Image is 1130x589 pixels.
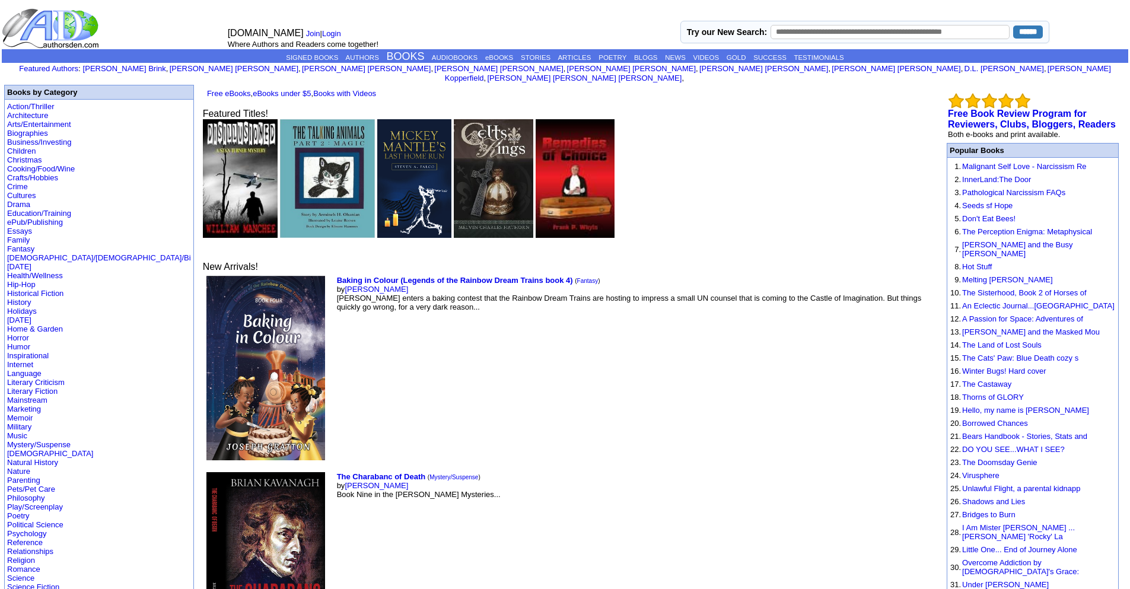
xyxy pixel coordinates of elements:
[950,238,951,239] img: shim.gif
[203,262,258,272] font: New Arrivals!
[950,146,1004,155] font: Popular Books
[948,109,1116,129] b: Free Book Review Program for Reviewers, Clubs, Bloggers, Readers
[7,235,30,244] a: Family
[485,54,513,61] a: eBOOKS
[962,580,1049,589] a: Under [PERSON_NAME]
[962,262,992,271] a: Hot Stuff
[558,54,591,61] a: ARTICLES
[954,188,961,197] font: 3.
[337,276,922,311] font: by [PERSON_NAME] enters a baking contest that the Rainbow Dream Trains are hosting to impress a s...
[950,578,951,579] img: shim.gif
[950,186,951,187] img: shim.gif
[7,129,48,138] a: Biographies
[950,354,961,362] font: 15.
[7,413,33,422] a: Memoir
[7,316,31,324] a: [DATE]
[228,40,378,49] font: Where Authors and Readers come together!
[7,485,55,494] a: Pets/Pet Care
[168,66,169,72] font: i
[950,288,961,297] font: 10.
[950,314,961,323] font: 12.
[962,523,1075,541] a: I Am Mister [PERSON_NAME] ... [PERSON_NAME] 'Rocky' La
[337,472,501,499] font: by Book Nine in the [PERSON_NAME] Mysteries...
[950,199,951,200] img: shim.gif
[486,75,487,82] font: i
[950,508,951,509] img: shim.gif
[948,93,964,109] img: bigemptystars.png
[950,443,951,444] img: shim.gif
[377,119,451,238] img: 76024.jpg
[962,545,1077,554] a: Little One... End of Journey Alone
[428,474,480,480] font: ( )
[684,75,685,82] font: i
[286,54,338,61] a: SIGNED BOOKS
[536,230,615,240] a: Remedies of Choice
[445,64,1111,82] a: [PERSON_NAME] Kopperfield
[7,396,47,405] a: Mainstream
[7,405,41,413] a: Marketing
[7,520,63,529] a: Political Science
[7,173,58,182] a: Crafts/Hobbies
[7,182,28,191] a: Crime
[7,88,77,97] b: Books by Category
[634,54,658,61] a: BLOGS
[206,276,325,460] img: 80795.jpeg
[432,54,478,61] a: AUDIOBOOKS
[950,495,951,496] img: shim.gif
[203,109,268,119] font: Featured Titles!
[962,510,1016,519] a: Bridges to Burn
[693,54,719,61] a: VIDEOS
[7,200,30,209] a: Drama
[7,262,31,271] a: [DATE]
[337,472,426,481] a: The Charabanc of Death
[301,66,302,72] font: i
[950,430,951,431] img: shim.gif
[575,278,600,284] font: ( )
[253,89,311,98] a: eBooks under $5
[377,230,451,240] a: Mickey Mantle's Last Home Run
[7,422,31,431] a: Military
[962,393,1024,402] a: Thorns of GLORY
[7,324,63,333] a: Home & Garden
[7,164,75,173] a: Cooking/Food/Wine
[962,484,1080,493] a: Unlawful Flight, a parental kidnapp
[170,64,298,73] a: [PERSON_NAME] [PERSON_NAME]
[962,327,1100,336] a: [PERSON_NAME] and the Masked Mou
[950,367,961,375] font: 16.
[567,64,696,73] a: [PERSON_NAME] [PERSON_NAME]
[280,119,375,238] img: 37779.jpg
[7,244,34,253] a: Fantasy
[950,393,961,402] font: 18.
[7,280,36,289] a: Hip-Hop
[950,301,961,310] font: 11.
[962,301,1115,310] a: An Eclectic Journal...[GEOGRAPHIC_DATA]
[950,484,961,493] font: 25.
[962,497,1025,506] a: Shadows and Lies
[306,29,345,38] font: |
[7,307,37,316] a: Holidays
[830,66,832,72] font: i
[962,458,1037,467] a: The Doomsday Genie
[950,456,951,457] img: shim.gif
[962,471,1000,480] a: Virusphere
[83,64,1111,82] font: , , , , , , , , , ,
[345,481,408,490] a: [PERSON_NAME]
[950,173,951,174] img: shim.gif
[7,565,40,574] a: Romance
[7,369,42,378] a: Language
[965,64,1044,73] a: D.L. [PERSON_NAME]
[337,276,573,285] a: Baking in Colour (Legends of the Rainbow Dream Trains book 4)
[7,351,49,360] a: Inspirational
[954,227,961,236] font: 6.
[698,66,699,72] font: i
[577,278,599,284] a: Fantasy
[454,230,533,240] a: Celts and Kings
[313,89,376,98] a: Books with Videos
[962,432,1087,441] a: Bears Handbook - Stories, Stats and
[954,275,961,284] font: 9.
[7,333,29,342] a: Horror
